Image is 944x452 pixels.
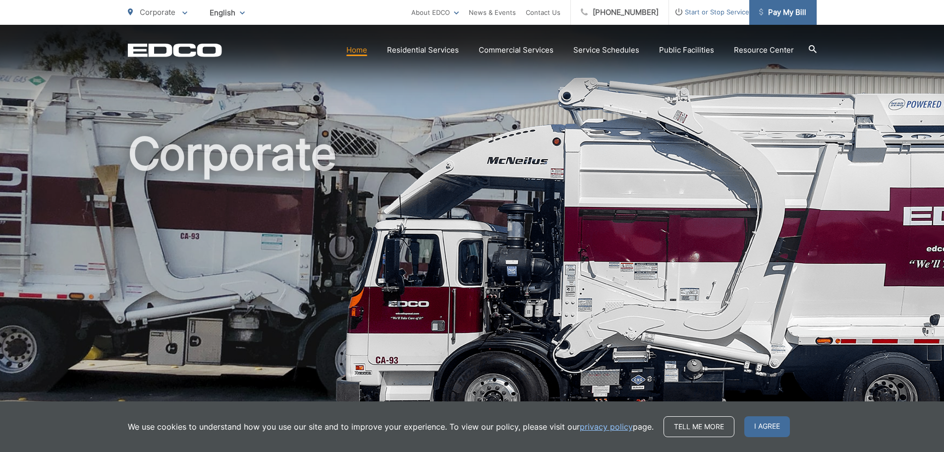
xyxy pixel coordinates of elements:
a: Contact Us [526,6,560,18]
a: Commercial Services [479,44,554,56]
span: Corporate [140,7,175,17]
p: We use cookies to understand how you use our site and to improve your experience. To view our pol... [128,421,654,433]
span: I agree [744,416,790,437]
a: privacy policy [580,421,633,433]
a: About EDCO [411,6,459,18]
span: English [202,4,252,21]
a: News & Events [469,6,516,18]
a: Public Facilities [659,44,714,56]
a: Tell me more [664,416,734,437]
a: Home [346,44,367,56]
a: Residential Services [387,44,459,56]
a: Resource Center [734,44,794,56]
a: EDCD logo. Return to the homepage. [128,43,222,57]
a: Service Schedules [573,44,639,56]
span: Pay My Bill [759,6,806,18]
h1: Corporate [128,129,817,443]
